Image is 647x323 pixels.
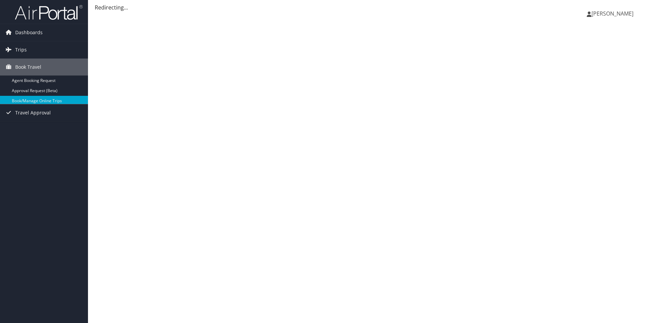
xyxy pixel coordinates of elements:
[15,59,41,76] span: Book Travel
[15,104,51,121] span: Travel Approval
[15,41,27,58] span: Trips
[95,3,640,12] div: Redirecting...
[592,10,633,17] span: [PERSON_NAME]
[587,3,640,24] a: [PERSON_NAME]
[15,4,83,20] img: airportal-logo.png
[15,24,43,41] span: Dashboards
